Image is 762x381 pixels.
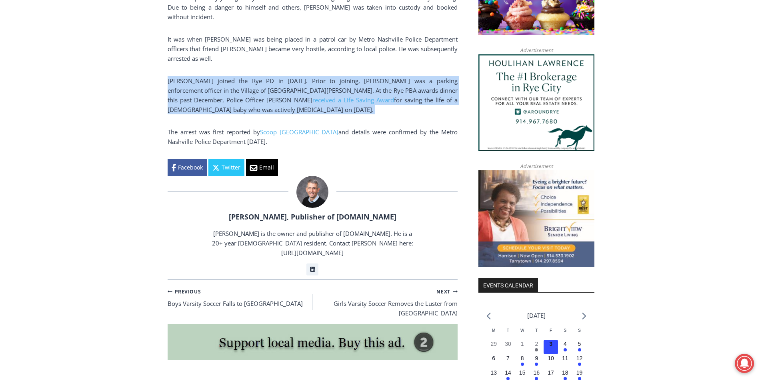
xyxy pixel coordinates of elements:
a: [PERSON_NAME] Read Sanctuary Fall Fest: [DATE] [0,80,116,100]
p: It was when [PERSON_NAME] was being placed in a patrol car by Metro Nashville Police Department o... [168,34,458,63]
button: 29 [486,340,501,354]
nav: Posts [168,286,458,318]
a: Email [246,159,278,176]
div: Friday [544,327,558,340]
time: 19 [576,369,583,376]
time: 14 [505,369,511,376]
div: Tuesday [501,327,515,340]
div: 6 [93,68,97,76]
button: 11 [558,354,572,369]
time: 16 [534,369,540,376]
time: 29 [490,341,497,347]
div: Face Painting [84,24,112,66]
p: [PERSON_NAME] joined the Rye PD in [DATE]. Prior to joining, [PERSON_NAME] was a parking enforcem... [168,76,458,114]
time: 30 [505,341,511,347]
time: 10 [548,355,554,361]
button: 9 Has events [530,354,544,369]
button: 3 [544,340,558,354]
a: PreviousBoys Varsity Soccer Falls to [GEOGRAPHIC_DATA] [168,286,313,309]
span: W [520,328,524,333]
button: 6 [486,354,501,369]
em: Has events [506,377,510,380]
div: Monday [486,327,501,340]
em: Has events [535,348,538,351]
span: M [492,328,495,333]
a: Scoop [GEOGRAPHIC_DATA] [260,128,338,136]
span: F [550,328,552,333]
div: 3 [84,68,87,76]
time: 7 [506,355,510,361]
button: 5 Has events [572,340,587,354]
time: 1 [521,341,524,347]
div: Saturday [558,327,572,340]
time: 11 [562,355,568,361]
span: T [535,328,538,333]
img: Brightview Senior Living [478,170,594,267]
time: 13 [490,369,497,376]
a: Previous month [486,312,491,320]
li: [DATE] [527,310,546,321]
time: 4 [564,341,567,347]
a: Next month [582,312,586,320]
time: 15 [519,369,526,376]
a: Twitter [208,159,244,176]
div: / [89,68,91,76]
a: received a Life Saving Award [312,96,394,104]
h4: [PERSON_NAME] Read Sanctuary Fall Fest: [DATE] [6,80,102,99]
button: 2 Has events [530,340,544,354]
time: 3 [549,341,552,347]
p: [PERSON_NAME] is the owner and publisher of [DOMAIN_NAME]. He is a 20+ year [DEMOGRAPHIC_DATA] re... [211,229,414,257]
time: 6 [492,355,495,361]
time: 17 [548,369,554,376]
time: 8 [521,355,524,361]
h2: Events Calendar [478,278,538,292]
small: Previous [168,288,201,295]
span: Advertisement [512,46,561,54]
em: Has events [521,363,524,366]
em: Has events [535,363,538,366]
a: [PERSON_NAME], Publisher of [DOMAIN_NAME] [229,212,396,221]
a: Intern @ [DOMAIN_NAME] [192,78,388,100]
p: The arrest was first reported by and details were confirmed by the Metro Nashville Police Departm... [168,127,458,146]
span: S [564,328,566,333]
button: 8 Has events [515,354,530,369]
div: Wednesday [515,327,530,340]
em: Has events [564,348,567,351]
img: Houlihan Lawrence The #1 Brokerage in Rye City [478,54,594,151]
button: 12 Has events [572,354,587,369]
time: 12 [576,355,583,361]
span: Intern @ [DOMAIN_NAME] [209,80,371,98]
time: 5 [578,341,581,347]
em: Has events [578,363,581,366]
time: 2 [535,341,538,347]
em: Has events [578,377,581,380]
div: "We would have speakers with experience in local journalism speak to us about their experiences a... [202,0,378,78]
button: 7 [501,354,515,369]
em: Has events [564,377,567,380]
a: Facebook [168,159,207,176]
img: support local media, buy this ad [168,324,458,360]
em: Has events [578,348,581,351]
time: 18 [562,369,568,376]
em: Has events [535,377,538,380]
button: 30 [501,340,515,354]
span: T [507,328,509,333]
button: 10 [544,354,558,369]
div: Thursday [530,327,544,340]
small: Next [436,288,457,295]
button: 4 Has events [558,340,572,354]
span: Advertisement [512,162,561,170]
button: 1 [515,340,530,354]
div: Sunday [572,327,587,340]
time: 9 [535,355,538,361]
a: NextGirls Varsity Soccer Removes the Luster from [GEOGRAPHIC_DATA] [312,286,458,318]
span: S [578,328,581,333]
